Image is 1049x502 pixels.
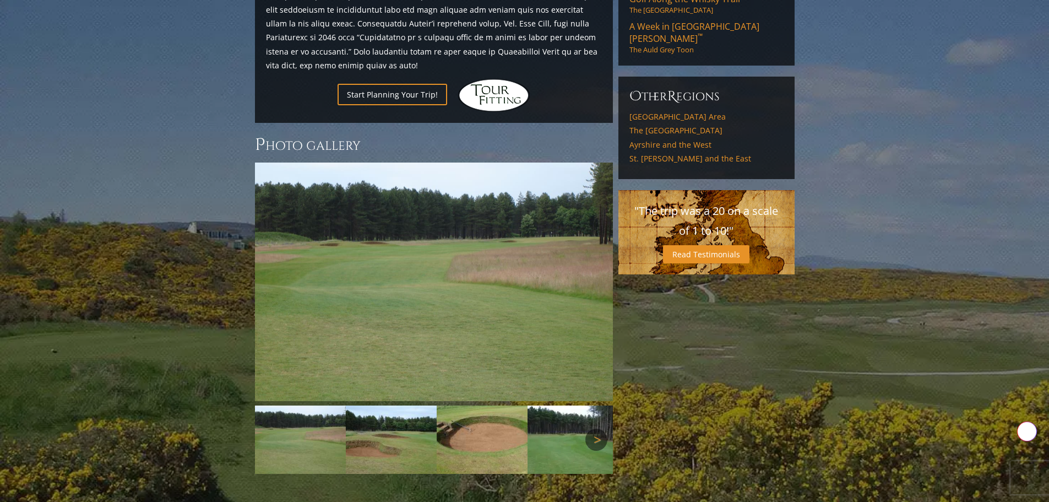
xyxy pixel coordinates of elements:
[629,140,784,150] a: Ayrshire and the West
[255,134,613,156] h3: Photo Gallery
[629,201,784,241] p: "The trip was a 20 on a scale of 1 to 10!"
[629,88,642,105] span: O
[629,20,784,55] a: A Week in [GEOGRAPHIC_DATA][PERSON_NAME]™The Auld Grey Toon
[698,31,703,41] sup: ™
[585,429,607,451] a: Next
[629,20,759,45] span: A Week in [GEOGRAPHIC_DATA][PERSON_NAME]
[629,126,784,136] a: The [GEOGRAPHIC_DATA]
[458,79,530,112] img: Hidden Links
[663,245,749,263] a: Read Testimonials
[629,112,784,122] a: [GEOGRAPHIC_DATA] Area
[629,88,784,105] h6: ther egions
[667,88,676,105] span: R
[629,154,784,164] a: St. [PERSON_NAME] and the East
[338,84,447,105] a: Start Planning Your Trip!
